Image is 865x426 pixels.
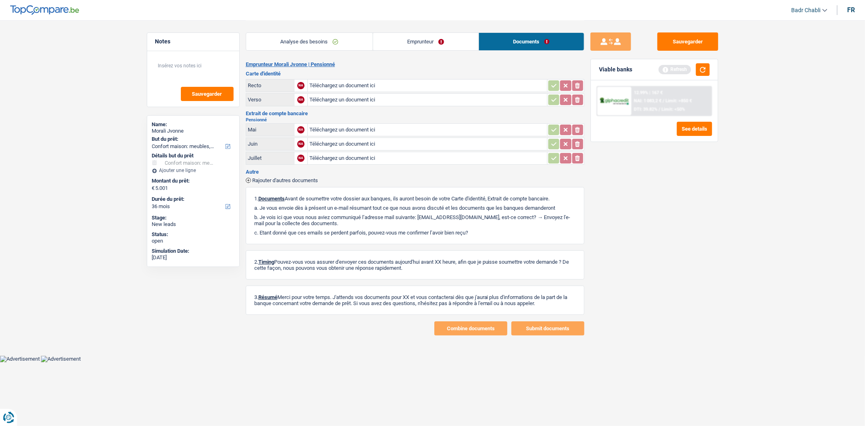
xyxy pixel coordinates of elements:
p: a. Je vous envoie dès à présent un e-mail résumant tout ce que nous avons discuté et les doc... [254,205,576,211]
div: Mai [248,127,292,133]
div: Morali Jvonne [152,128,234,134]
a: Badr Chabli [785,4,827,17]
p: 3. Merci pour votre temps. J'attends vos documents pour XX et vous contacterai dès que j'aurai p... [254,294,576,306]
img: AlphaCredit [599,97,629,106]
button: Rajouter d'autres documents [246,178,318,183]
div: 12.99% | 167 € [634,90,663,95]
span: Badr Chabli [791,7,820,14]
div: NA [297,82,305,89]
label: Durée du prêt: [152,196,233,202]
div: Viable banks [599,66,632,73]
button: Sauvegarder [657,32,718,51]
div: Ajouter une ligne [152,168,234,173]
div: Détails but du prêt [152,153,234,159]
div: New leads [152,221,234,228]
div: open [152,238,234,244]
div: Simulation Date: [152,248,234,254]
h3: Extrait de compte bancaire [246,111,584,116]
a: Documents [479,33,584,50]
div: fr [847,6,855,14]
h3: Carte d'identité [246,71,584,76]
h2: Pensionné [246,118,584,122]
img: TopCompare Logo [10,5,79,15]
label: Montant du prêt: [152,178,233,184]
p: b. Je vois ici que vous nous aviez communiqué l’adresse mail suivante: [EMAIL_ADDRESS][DOMAIN_NA... [254,214,576,226]
div: NA [297,155,305,162]
span: NAI: 1 083,2 € [634,98,661,103]
button: See details [677,122,712,136]
span: Rajouter d'autres documents [252,178,318,183]
div: NA [297,96,305,103]
button: Combine documents [434,321,507,336]
span: Sauvegarder [192,91,222,97]
img: Advertisement [41,356,81,362]
span: Limit: >850 € [665,98,692,103]
span: Documents [258,196,285,202]
div: Juillet [248,155,292,161]
div: [DATE] [152,254,234,261]
span: € [152,185,155,191]
div: Refresh [659,65,691,74]
span: DTI: 39.82% [634,107,657,112]
h5: Notes [155,38,231,45]
div: NA [297,140,305,148]
button: Submit documents [511,321,584,336]
span: Résumé [258,294,277,300]
span: / [659,107,660,112]
h3: Autre [246,169,584,174]
div: Status: [152,231,234,238]
a: Emprunteur [373,33,479,50]
span: / [663,98,664,103]
span: Limit: <50% [661,107,685,112]
div: NA [297,126,305,133]
button: Sauvegarder [181,87,234,101]
div: Juin [248,141,292,147]
div: Recto [248,82,292,88]
h2: Emprunteur Morali Jvonne | Pensionné [246,61,584,68]
span: Timing [258,259,274,265]
label: But du prêt: [152,136,233,142]
div: Stage: [152,215,234,221]
a: Analyse des besoins [246,33,373,50]
div: Verso [248,97,292,103]
div: Name: [152,121,234,128]
p: 1. Avant de soumettre votre dossier aux banques, ils auront besoin de votre Carte d'identité, Ext... [254,196,576,202]
p: c. Etant donné que ces emails se perdent parfois, pouvez-vous me confirmer l’avoir bien reçu? [254,230,576,236]
p: 2. Pouvez-vous vous assurer d'envoyer ces documents aujourd'hui avant XX heure, afin que je puiss... [254,259,576,271]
